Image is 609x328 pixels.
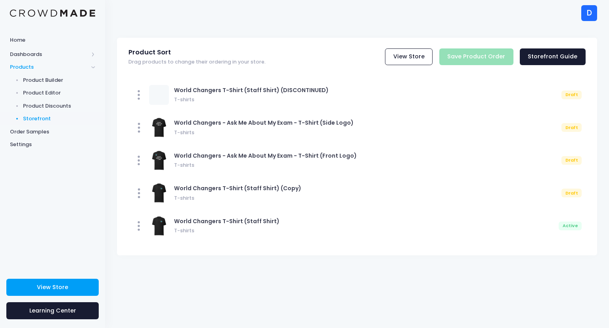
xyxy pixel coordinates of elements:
[10,63,88,71] span: Products
[581,5,597,21] div: D
[174,119,354,127] span: World Changers - Ask Me About My Exam - T-Shirt (Side Logo)
[29,307,76,314] span: Learning Center
[174,152,357,160] span: World Changers - Ask Me About My Exam - T-Shirt (Front Logo)
[23,76,96,84] span: Product Builder
[520,48,586,66] a: Storefront Guide
[10,50,88,58] span: Dashboards
[128,59,266,65] span: Drag products to change their ordering in your store.
[174,184,301,192] span: World Changers T-Shirt (Staff Shirt) (Copy)
[6,302,99,319] a: Learning Center
[10,141,95,149] span: Settings
[561,91,582,99] div: Draft
[174,226,556,235] span: T-shirts
[23,89,96,97] span: Product Editor
[128,48,171,56] span: Product Sort
[561,156,582,165] div: Draft
[174,95,559,104] span: T-shirts
[37,283,68,291] span: View Store
[174,86,329,94] span: World Changers T-Shirt (Staff Shirt) (DISCONTINUED)
[6,279,99,296] a: View Store
[174,217,280,225] span: World Changers T-Shirt (Staff Shirt)
[10,128,95,136] span: Order Samples
[561,123,582,132] div: Draft
[559,222,582,230] div: Active
[10,10,95,17] img: Logo
[174,127,559,136] span: T-shirts
[174,193,559,202] span: T-shirts
[561,189,582,197] div: Draft
[10,36,95,44] span: Home
[23,102,96,110] span: Product Discounts
[23,115,96,123] span: Storefront
[174,160,559,169] span: T-shirts
[385,48,433,66] a: View Store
